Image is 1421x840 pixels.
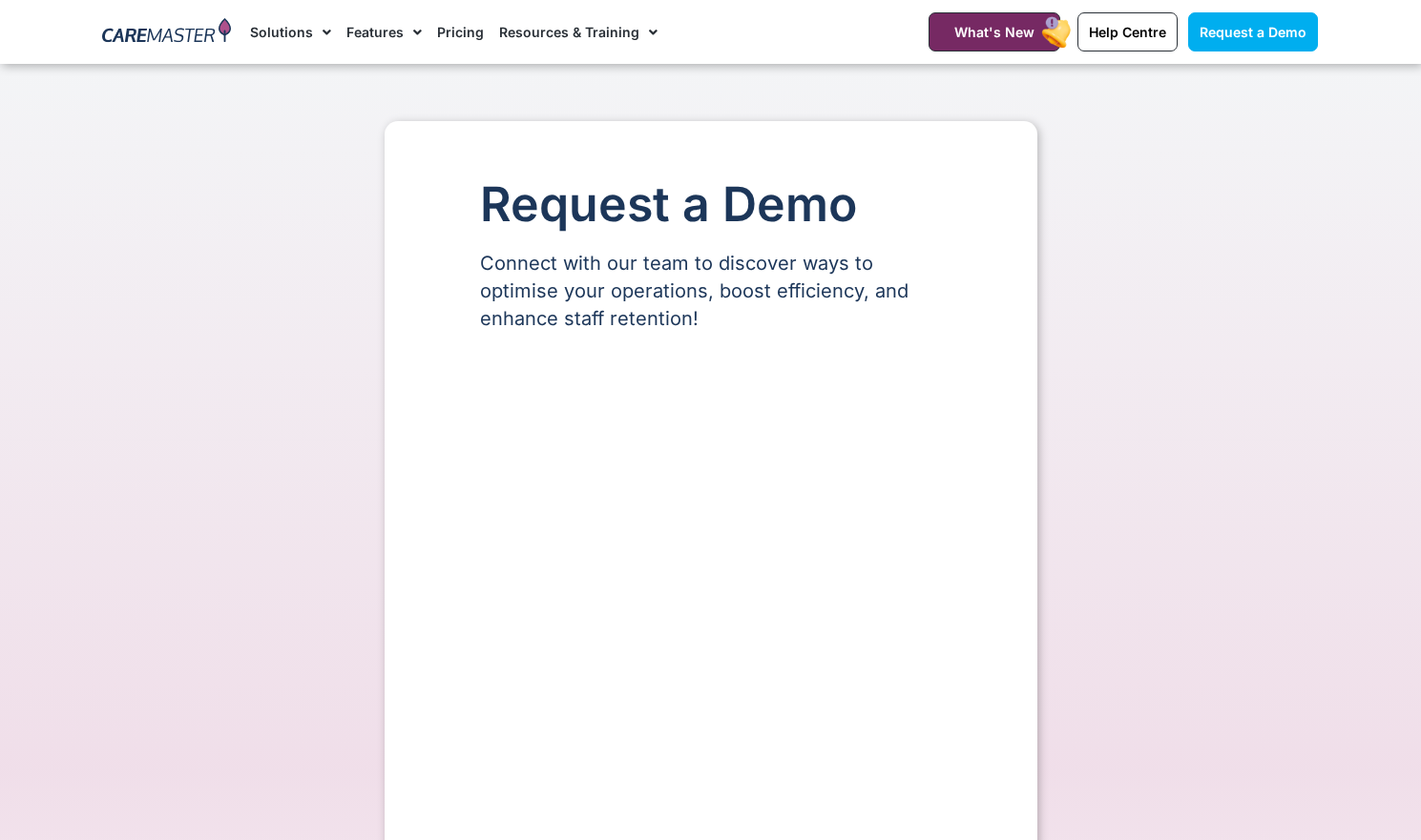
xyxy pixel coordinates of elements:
[480,178,942,231] h1: Request a Demo
[480,250,942,333] p: Connect with our team to discover ways to optimise your operations, boost efficiency, and enhance...
[1089,24,1166,40] span: Help Centre
[954,24,1034,40] span: What's New
[1188,12,1318,51] a: Request a Demo
[1200,24,1306,40] span: Request a Demo
[1077,12,1178,51] a: Help Centre
[102,18,231,47] img: CareMaster Logo
[929,12,1060,51] a: What's New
